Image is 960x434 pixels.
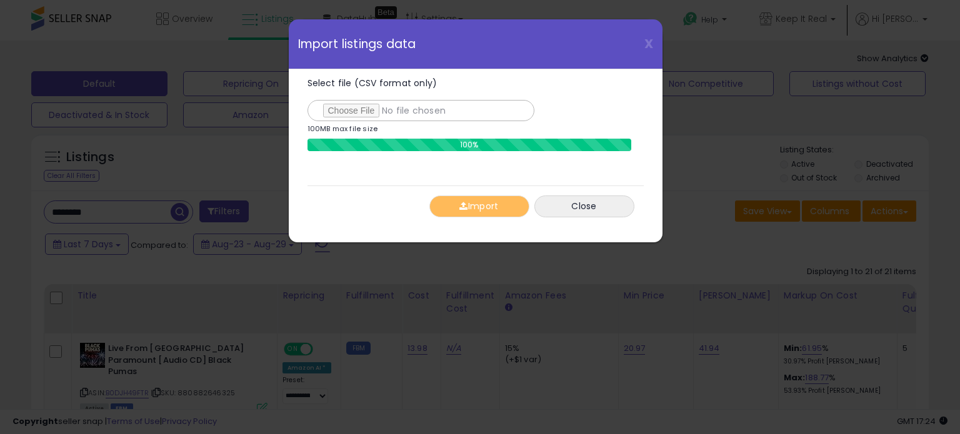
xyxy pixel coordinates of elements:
div: 100% [307,139,631,151]
button: Import [429,195,529,217]
button: Close [534,195,634,217]
span: X [644,35,653,52]
span: Select file (CSV format only) [307,77,437,89]
span: Import listings data [298,38,416,50]
p: 100MB max file size [307,126,378,132]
